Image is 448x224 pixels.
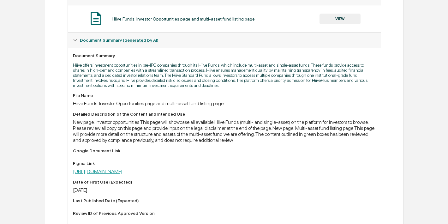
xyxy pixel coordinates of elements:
[73,148,376,153] div: Google Document Link
[73,53,376,58] div: Document Summary
[68,33,381,48] div: Document Summary (generated by AI)
[73,198,376,203] div: Last Published Date (Expected)
[112,16,255,21] div: Hiive Funds: Investor Opportunities page and multi-asset fund listing page
[73,179,376,185] div: Date of First Use (Expected)
[73,211,376,216] div: Review ID of Previous Approved Version
[88,10,104,26] img: Document Icon
[73,63,376,88] p: Hiive offers investment opportunities in pre-IPO companies through its Hiive Funds, which include...
[73,161,376,166] div: Figma Link
[73,100,376,106] div: Hiive Funds: Investor Opportunities page and multi-asset fund listing page
[320,14,361,24] button: VIEW
[73,119,376,143] div: New page: Investor opportunities This page will showcase all available Hiive Funds (multi- and si...
[73,187,376,193] div: [DATE]
[80,38,158,43] span: Document Summary
[73,112,376,117] div: Detailed Description of the Content and Intended Use
[73,168,122,174] a: [URL][DOMAIN_NAME]
[68,5,381,32] div: Primary Document
[73,93,376,98] div: File Name
[123,38,158,43] u: (generated by AI)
